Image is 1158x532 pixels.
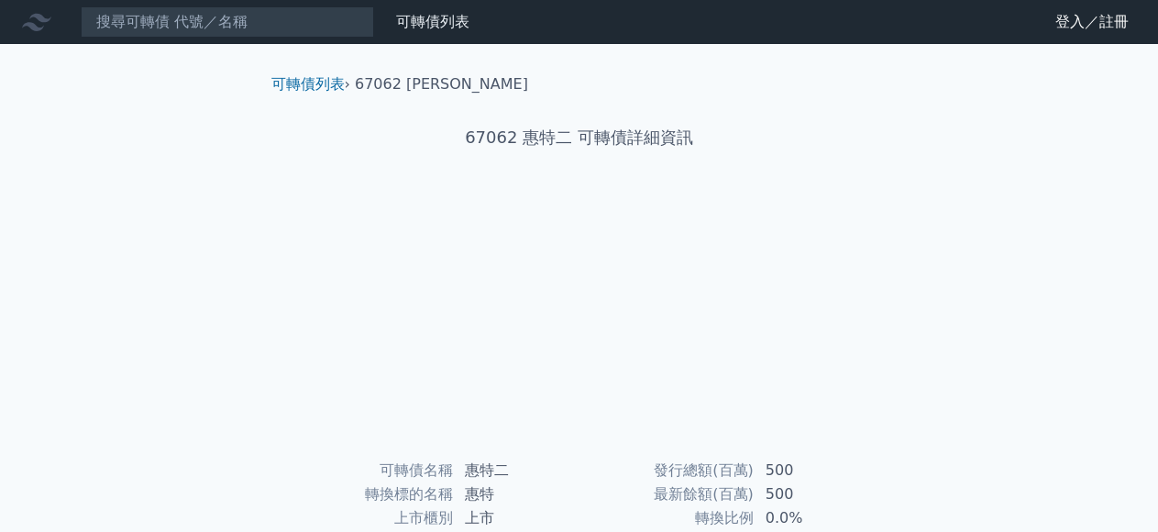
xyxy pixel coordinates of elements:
[454,506,579,530] td: 上市
[755,482,880,506] td: 500
[579,459,755,482] td: 發行總額(百萬)
[279,459,454,482] td: 可轉債名稱
[271,75,345,93] a: 可轉債列表
[755,459,880,482] td: 500
[396,13,469,30] a: 可轉債列表
[271,73,350,95] li: ›
[454,459,579,482] td: 惠特二
[81,6,374,38] input: 搜尋可轉債 代號／名稱
[454,482,579,506] td: 惠特
[579,482,755,506] td: 最新餘額(百萬)
[257,125,902,150] h1: 67062 惠特二 可轉債詳細資訊
[355,73,528,95] li: 67062 [PERSON_NAME]
[1041,7,1143,37] a: 登入／註冊
[279,482,454,506] td: 轉換標的名稱
[279,506,454,530] td: 上市櫃別
[755,506,880,530] td: 0.0%
[579,506,755,530] td: 轉換比例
